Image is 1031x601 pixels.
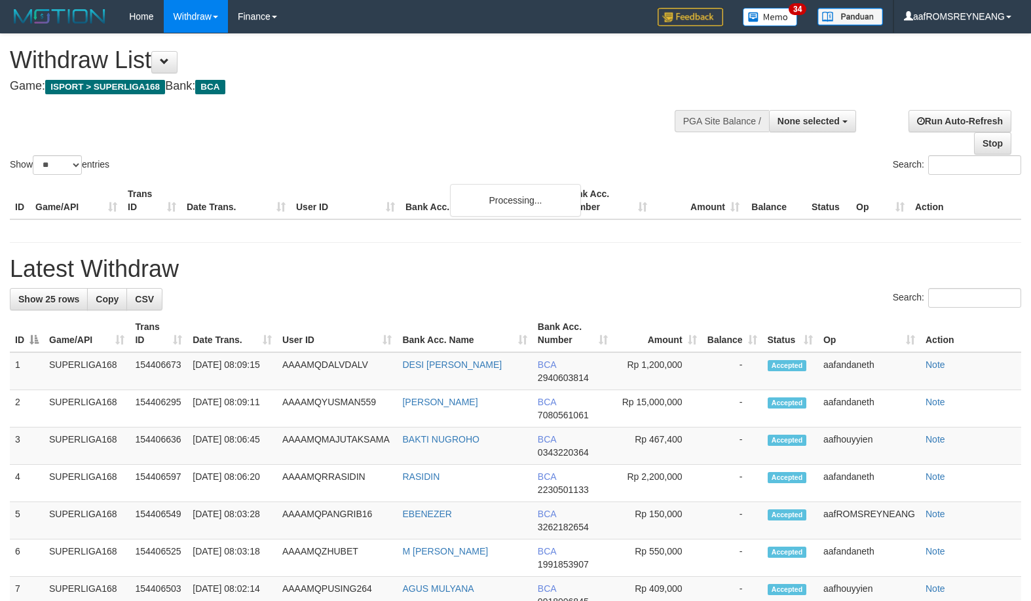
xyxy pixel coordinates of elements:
td: - [702,390,762,428]
td: aafandaneth [818,390,920,428]
td: SUPERLIGA168 [44,428,130,465]
span: CSV [135,294,154,304]
td: aafandaneth [818,465,920,502]
span: Copy 3262182654 to clipboard [538,522,589,532]
th: Op [851,182,910,219]
span: BCA [538,397,556,407]
span: Accepted [768,547,807,558]
th: Amount [652,182,745,219]
span: Show 25 rows [18,294,79,304]
a: [PERSON_NAME] [402,397,478,407]
a: Note [926,583,945,594]
td: AAAAMQYUSMAN559 [277,390,398,428]
th: Op: activate to sort column ascending [818,315,920,352]
td: 154406295 [130,390,187,428]
td: Rp 1,200,000 [613,352,702,390]
a: RASIDIN [402,471,440,482]
td: - [702,502,762,539]
a: Copy [87,288,127,310]
label: Show entries [10,155,109,175]
td: [DATE] 08:06:45 [187,428,277,465]
span: BCA [538,546,556,556]
a: Stop [974,132,1011,155]
a: Note [926,359,945,370]
a: Note [926,434,945,445]
th: User ID [291,182,400,219]
span: Accepted [768,360,807,371]
span: Copy 7080561061 to clipboard [538,410,589,420]
th: Balance: activate to sort column ascending [702,315,762,352]
a: M [PERSON_NAME] [402,546,488,556]
span: Copy [96,294,119,304]
span: None selected [778,116,840,126]
a: BAKTI NUGROHO [402,434,479,445]
span: BCA [538,471,556,482]
td: aafROMSREYNEANG [818,502,920,539]
div: PGA Site Balance / [675,110,769,132]
select: Showentries [33,155,82,175]
th: User ID: activate to sort column ascending [277,315,398,352]
span: Copy 2230501133 to clipboard [538,484,589,495]
th: Bank Acc. Number [560,182,652,219]
span: BCA [195,80,225,94]
span: ISPORT > SUPERLIGA168 [45,80,165,94]
a: EBENEZER [402,509,451,519]
th: Action [920,315,1021,352]
a: DESI [PERSON_NAME] [402,359,502,370]
td: 6 [10,539,44,577]
td: AAAAMQRRASIDIN [277,465,398,502]
td: 154406525 [130,539,187,577]
label: Search: [893,155,1021,175]
th: Bank Acc. Name: activate to sort column ascending [397,315,532,352]
th: Amount: activate to sort column ascending [613,315,702,352]
td: Rp 2,200,000 [613,465,702,502]
td: 4 [10,465,44,502]
td: - [702,428,762,465]
th: Game/API [30,182,122,219]
button: None selected [769,110,856,132]
td: Rp 467,400 [613,428,702,465]
td: SUPERLIGA168 [44,390,130,428]
td: - [702,352,762,390]
img: Feedback.jpg [658,8,723,26]
td: aafandaneth [818,352,920,390]
span: Accepted [768,584,807,595]
td: - [702,465,762,502]
span: Accepted [768,472,807,483]
th: ID [10,182,30,219]
td: - [702,539,762,577]
td: SUPERLIGA168 [44,539,130,577]
label: Search: [893,288,1021,308]
th: Status [806,182,851,219]
span: Accepted [768,435,807,446]
td: [DATE] 08:03:18 [187,539,277,577]
td: 1 [10,352,44,390]
td: SUPERLIGA168 [44,502,130,539]
th: Date Trans.: activate to sort column ascending [187,315,277,352]
td: AAAAMQZHUBET [277,539,398,577]
td: [DATE] 08:03:28 [187,502,277,539]
td: aafandaneth [818,539,920,577]
img: MOTION_logo.png [10,7,109,26]
span: Copy 1991853907 to clipboard [538,559,589,570]
th: Bank Acc. Number: activate to sort column ascending [533,315,613,352]
td: Rp 550,000 [613,539,702,577]
td: SUPERLIGA168 [44,465,130,502]
th: Game/API: activate to sort column ascending [44,315,130,352]
a: Note [926,471,945,482]
a: Note [926,397,945,407]
span: Accepted [768,397,807,409]
span: 34 [789,3,806,15]
th: Trans ID: activate to sort column ascending [130,315,187,352]
td: 154406673 [130,352,187,390]
h1: Withdraw List [10,47,674,73]
th: Trans ID [122,182,181,219]
td: AAAAMQDALVDALV [277,352,398,390]
th: ID: activate to sort column descending [10,315,44,352]
span: BCA [538,359,556,370]
img: panduan.png [817,8,883,26]
div: Processing... [450,184,581,217]
a: Note [926,546,945,556]
span: BCA [538,434,556,445]
span: Copy 0343220364 to clipboard [538,447,589,458]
